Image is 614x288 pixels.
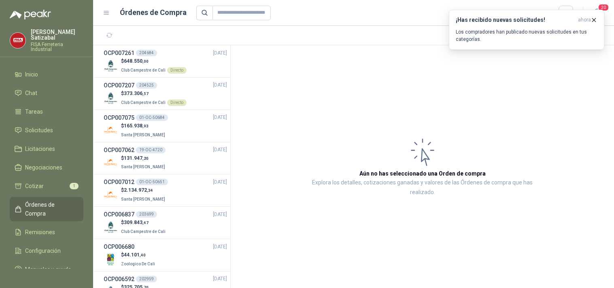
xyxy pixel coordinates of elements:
a: OCP006680[DATE] Company Logo$44.101,40Zoologico De Cali [104,242,227,268]
span: Santa [PERSON_NAME] [121,197,165,201]
h3: OCP006837 [104,210,134,219]
div: 204684 [136,50,157,56]
span: Configuración [25,246,61,255]
span: ,34 [147,188,153,193]
p: $ [121,122,167,130]
span: Club Campestre de Cali [121,100,166,105]
p: $ [121,186,167,194]
a: Configuración [10,243,83,258]
span: ,20 [142,156,149,161]
span: ,57 [142,91,149,96]
div: 203699 [136,211,157,218]
span: [DATE] [213,178,227,186]
span: Club Campestre de Cali [121,229,166,234]
div: Directo [167,100,187,106]
span: [DATE] [213,211,227,218]
span: [DATE] [213,146,227,154]
a: OCP006837203699[DATE] Company Logo$309.843,47Club Campestre de Cali [104,210,227,235]
span: ahora [578,17,591,23]
a: OCP007261204684[DATE] Company Logo$648.550,00Club Campestre de CaliDirecto [104,49,227,74]
span: [DATE] [213,243,227,251]
span: Santa [PERSON_NAME] [121,165,165,169]
span: Manuales y ayuda [25,265,71,274]
h3: OCP007012 [104,178,134,186]
div: 01-OC-50651 [136,179,168,185]
span: 2.134.972 [124,187,153,193]
span: 131.947 [124,155,149,161]
img: Company Logo [10,33,25,48]
a: OCP00707501-OC-50684[DATE] Company Logo$165.938,93Santa [PERSON_NAME] [104,113,227,139]
a: Órdenes de Compra [10,197,83,221]
div: 204525 [136,82,157,89]
span: Órdenes de Compra [25,200,76,218]
span: Santa [PERSON_NAME] [121,133,165,137]
a: OCP00706219-OC-4720[DATE] Company Logo$131.947,20Santa [PERSON_NAME] [104,146,227,171]
button: ¡Has recibido nuevas solicitudes!ahora Los compradores han publicado nuevas solicitudes en tus ca... [449,10,604,50]
span: Cotizar [25,182,44,191]
a: Solicitudes [10,123,83,138]
img: Company Logo [104,252,118,267]
img: Company Logo [104,188,118,202]
a: Inicio [10,67,83,82]
div: Directo [167,67,187,74]
img: Company Logo [104,220,118,234]
span: 648.550 [124,58,149,64]
img: Company Logo [104,91,118,105]
a: Licitaciones [10,141,83,157]
h3: OCP007062 [104,146,134,155]
span: Licitaciones [25,144,55,153]
span: ,93 [142,124,149,128]
p: $ [121,251,157,259]
h3: OCP007075 [104,113,134,122]
div: 01-OC-50684 [136,114,168,121]
span: 44.101 [124,252,146,258]
h3: OCP006680 [104,242,134,251]
span: Inicio [25,70,38,79]
p: $ [121,219,167,227]
span: ,40 [140,253,146,257]
p: $ [121,155,167,162]
div: 19-OC-4720 [136,147,166,153]
h3: OCP006592 [104,275,134,284]
img: Company Logo [104,123,118,138]
img: Company Logo [104,59,118,73]
a: OCP007207204525[DATE] Company Logo$373.306,57Club Campestre de CaliDirecto [104,81,227,106]
span: 373.306 [124,91,149,96]
span: 309.843 [124,220,149,225]
span: Zoologico De Cali [121,262,155,266]
h1: Órdenes de Compra [120,7,187,18]
span: Tareas [25,107,43,116]
span: [DATE] [213,81,227,89]
span: [DATE] [213,114,227,121]
span: 165.938 [124,123,149,129]
span: ,00 [142,59,149,64]
a: Remisiones [10,224,83,240]
p: FISA Ferreteria Industrial [31,42,83,52]
a: Negociaciones [10,160,83,175]
span: Negociaciones [25,163,62,172]
p: Explora los detalles, cotizaciones ganadas y valores de las Órdenes de compra que has realizado. [312,178,533,197]
h3: OCP007261 [104,49,134,57]
p: Los compradores han publicado nuevas solicitudes en tus categorías. [456,28,597,43]
a: Manuales y ayuda [10,262,83,277]
a: OCP00701201-OC-50651[DATE] Company Logo$2.134.972,34Santa [PERSON_NAME] [104,178,227,203]
span: Chat [25,89,37,97]
span: Club Campestre de Cali [121,68,166,72]
button: 20 [590,6,604,20]
img: Company Logo [104,155,118,169]
img: Logo peakr [10,10,51,19]
p: $ [121,57,187,65]
span: Solicitudes [25,126,53,135]
a: Tareas [10,104,83,119]
span: 1 [70,183,79,189]
span: ,47 [142,220,149,225]
p: [PERSON_NAME] Satizabal [31,29,83,40]
div: 202959 [136,276,157,282]
h3: OCP007207 [104,81,134,90]
span: [DATE] [213,49,227,57]
a: Chat [10,85,83,101]
h3: Aún no has seleccionado una Orden de compra [359,169,486,178]
p: $ [121,90,187,97]
a: Cotizar1 [10,178,83,194]
span: 20 [598,4,609,11]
